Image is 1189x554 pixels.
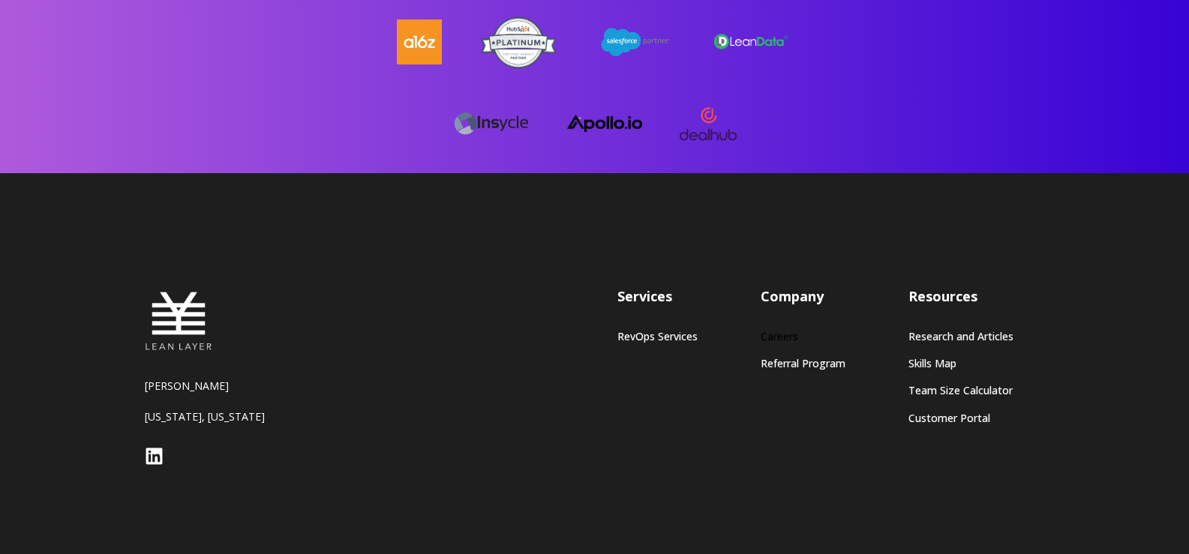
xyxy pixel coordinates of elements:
[678,94,738,154] img: dealhub-logo
[908,287,1013,306] h3: Resources
[908,412,1013,424] a: Customer Portal
[145,287,212,355] img: Lean Layer
[145,379,332,393] p: [PERSON_NAME]
[617,287,698,306] h3: Services
[481,15,556,70] img: HubSpot-Platinum-Partner-Badge copy
[567,115,642,133] img: apollo logo
[714,32,789,52] img: leandata-logo
[397,19,442,64] img: a16z
[761,330,845,343] a: Careers
[454,108,528,139] img: Insycle
[908,357,1013,370] a: Skills Map
[617,330,698,343] a: RevOps Services
[145,409,332,424] p: [US_STATE], [US_STATE]
[908,330,1013,343] a: Research and Articles
[761,287,845,306] h3: Company
[761,357,845,370] a: Referral Program
[908,384,1013,397] a: Team Size Calculator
